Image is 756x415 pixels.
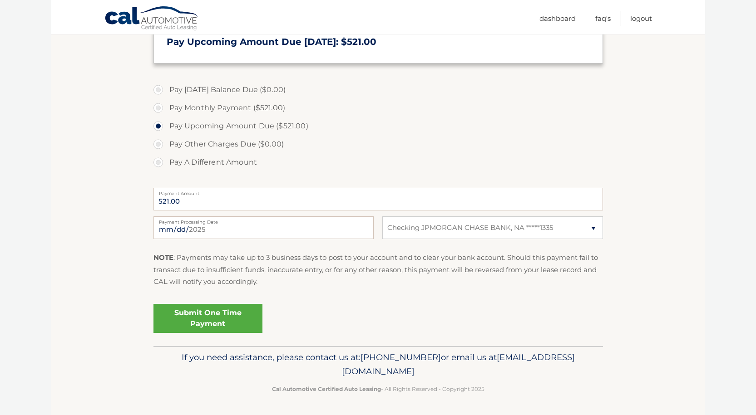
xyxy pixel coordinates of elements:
[153,188,603,210] input: Payment Amount
[104,6,200,32] a: Cal Automotive
[153,135,603,153] label: Pay Other Charges Due ($0.00)
[595,11,611,26] a: FAQ's
[272,386,381,392] strong: Cal Automotive Certified Auto Leasing
[630,11,652,26] a: Logout
[153,304,262,333] a: Submit One Time Payment
[167,36,590,48] h3: Pay Upcoming Amount Due [DATE]: $521.00
[361,352,441,362] span: [PHONE_NUMBER]
[159,350,597,379] p: If you need assistance, please contact us at: or email us at
[153,99,603,117] label: Pay Monthly Payment ($521.00)
[153,216,374,239] input: Payment Date
[153,216,374,224] label: Payment Processing Date
[159,384,597,394] p: - All Rights Reserved - Copyright 2025
[153,188,603,195] label: Payment Amount
[539,11,576,26] a: Dashboard
[153,253,173,262] strong: NOTE
[153,153,603,171] label: Pay A Different Amount
[153,81,603,99] label: Pay [DATE] Balance Due ($0.00)
[153,252,603,288] p: : Payments may take up to 3 business days to post to your account and to clear your bank account....
[153,117,603,135] label: Pay Upcoming Amount Due ($521.00)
